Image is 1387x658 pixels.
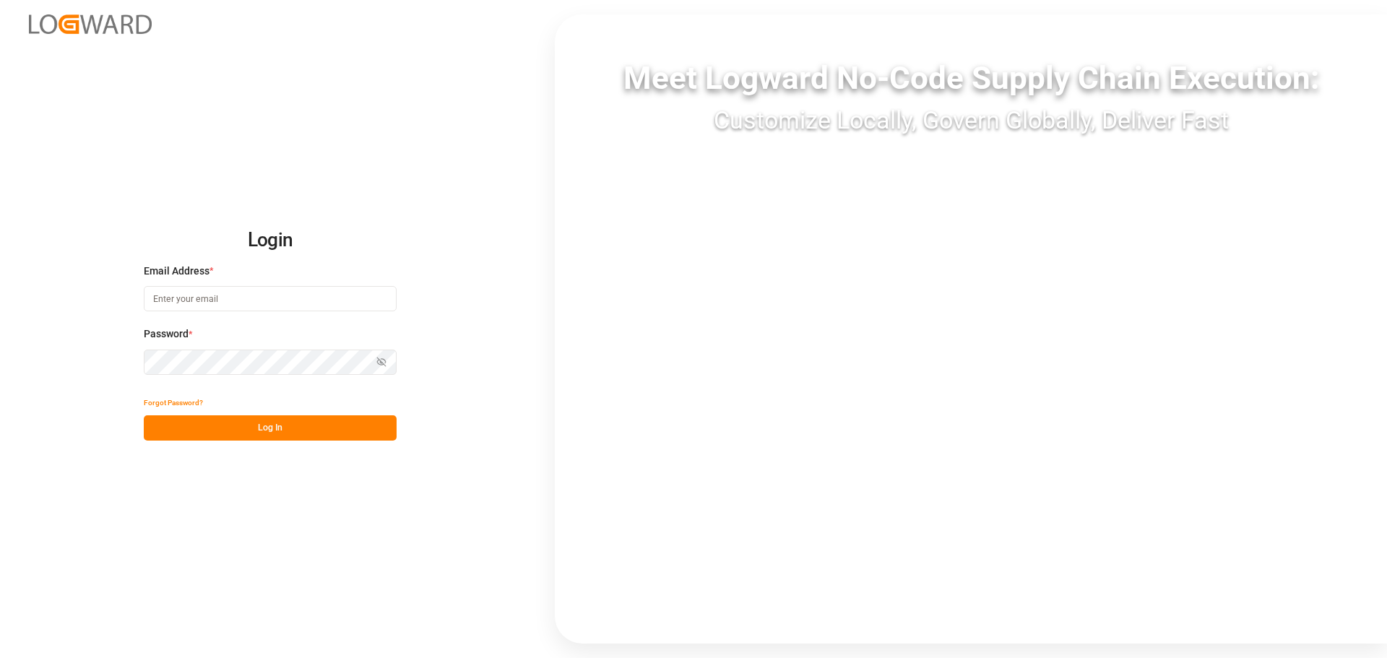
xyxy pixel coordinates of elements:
h2: Login [144,217,397,264]
span: Password [144,326,189,342]
span: Email Address [144,264,209,279]
div: Customize Locally, Govern Globally, Deliver Fast [555,102,1387,139]
img: Logward_new_orange.png [29,14,152,34]
div: Meet Logward No-Code Supply Chain Execution: [555,54,1387,102]
input: Enter your email [144,286,397,311]
button: Log In [144,415,397,441]
button: Forgot Password? [144,390,203,415]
